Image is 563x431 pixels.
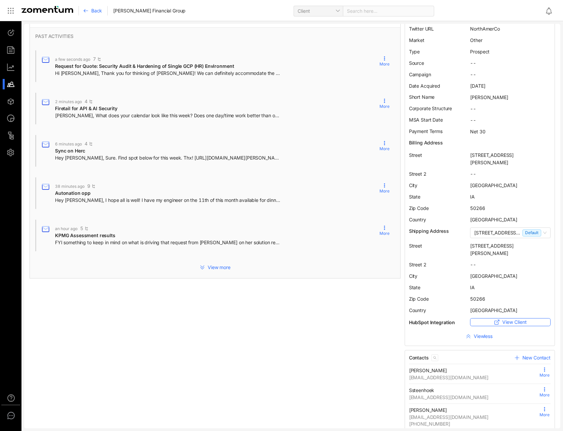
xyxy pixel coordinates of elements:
span: [EMAIL_ADDRESS][DOMAIN_NAME] [409,394,539,401]
span: [PERSON_NAME], What does your calendar look like this week? Does one day/time work better than ot... [55,112,280,119]
span: Campaign [409,72,431,77]
span: [GEOGRAPHIC_DATA] [470,273,517,279]
span: More [540,412,550,418]
span: State [409,285,420,290]
span: Shipping Address [409,228,449,234]
span: 9 [87,183,96,189]
span: Date Acquired [409,83,440,89]
span: [PERSON_NAME] [409,368,447,373]
span: [PHONE_NUMBER] [409,421,539,427]
span: IA [470,285,475,290]
span: [DATE] [470,83,485,89]
span: Country [409,307,426,313]
span: 6 minutes ago [55,141,82,146]
div: Corporate Structure [406,105,468,113]
span: [EMAIL_ADDRESS][DOMAIN_NAME] [409,374,539,381]
span: Net 30 [470,129,485,134]
button: Viewless [409,331,551,342]
span: Client [298,6,339,16]
span: Zip Code [409,296,429,302]
span: More [379,103,390,110]
span: PAST ACTIVITIES [35,33,400,40]
span: Source [409,60,424,66]
span: a few seconds ago [55,57,90,62]
span: -- [470,262,476,267]
div: Short Name [406,94,468,101]
span: HubSpot Integration [409,319,465,326]
span: Request for Quote: Security Audit & Hardening of Single GCP (HR) Environment [55,63,234,69]
span: New Contact [522,354,551,361]
span: View Client [502,318,527,326]
span: Market [409,37,424,43]
span: [STREET_ADDRESS][PERSON_NAME] [474,229,521,236]
span: More [379,188,390,194]
span: -- [470,72,476,77]
span: 2 minutes ago [55,99,82,104]
span: [STREET_ADDRESS][PERSON_NAME] [470,152,514,165]
span: FYI something to keep in mind on what is driving that request from [PERSON_NAME] on her solution ... [55,239,280,246]
span: IA [470,194,475,200]
span: Hey [PERSON_NAME], I hope all is well! I have my engineer on the 11th of this month available for... [55,197,280,204]
div: Notifications [545,3,558,18]
span: Street [409,243,422,249]
span: [EMAIL_ADDRESS][DOMAIN_NAME] [409,414,539,421]
span: Prospect [470,49,490,54]
span: View less [474,333,494,340]
span: Autonation opp [55,190,91,196]
span: Ssteenhoek [409,387,434,393]
button: View more [30,262,400,273]
span: City [409,273,417,279]
img: Zomentum Logo [21,6,73,13]
span: 4 [85,140,93,147]
span: 4 [85,98,93,105]
span: [STREET_ADDRESS][PERSON_NAME] [470,243,514,256]
span: More [540,392,550,398]
span: Default [522,229,541,236]
span: Street 2 [409,171,426,177]
span: [PERSON_NAME] [470,94,508,100]
span: 38 minutes ago [55,184,85,189]
div: MSA Start Date [406,117,468,124]
span: More [379,61,390,67]
span: an hour ago [55,226,78,231]
span: -- [470,60,476,66]
span: KPMG Assessment results [55,232,115,238]
span: Hi [PERSON_NAME], Thank you for thinking of [PERSON_NAME]! We can definitely accommodate the time... [55,70,280,77]
span: [PERSON_NAME] Financial Group [113,7,186,14]
span: [PERSON_NAME] [409,407,447,413]
span: -- [470,171,476,177]
span: 7 [93,56,101,62]
span: -- [470,117,476,123]
span: Other [470,37,482,43]
span: 5 [80,225,89,232]
span: 50266 [470,296,485,302]
span: 50266 [470,205,485,211]
span: State [409,194,420,200]
div: Payment Terms [406,128,468,135]
span: Street [409,152,422,158]
span: -- [470,106,476,112]
button: View Client [470,318,551,326]
span: Twitter URL [409,26,434,32]
span: Contacts [409,354,429,361]
span: Country [409,217,426,222]
span: Type [409,49,420,54]
span: [GEOGRAPHIC_DATA] [470,217,517,222]
span: Back [91,7,102,14]
span: Sync on Herc [55,148,85,154]
span: View more [208,264,231,271]
span: Firetail for API & AI Security [55,105,117,111]
span: More [379,146,390,152]
span: More [540,372,550,378]
span: City [409,182,417,188]
span: Street 2 [409,262,426,267]
span: [GEOGRAPHIC_DATA] [470,307,517,313]
span: [GEOGRAPHIC_DATA] [470,182,517,188]
span: Zip Code [409,205,429,211]
span: NorthAmerCo [470,26,500,32]
span: Hey [PERSON_NAME], Sure. Find spot below for this week. Thx! [URL][DOMAIN_NAME][PERSON_NAME] [PER... [55,155,280,161]
span: Billing Address [409,139,551,146]
span: More [379,230,390,236]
